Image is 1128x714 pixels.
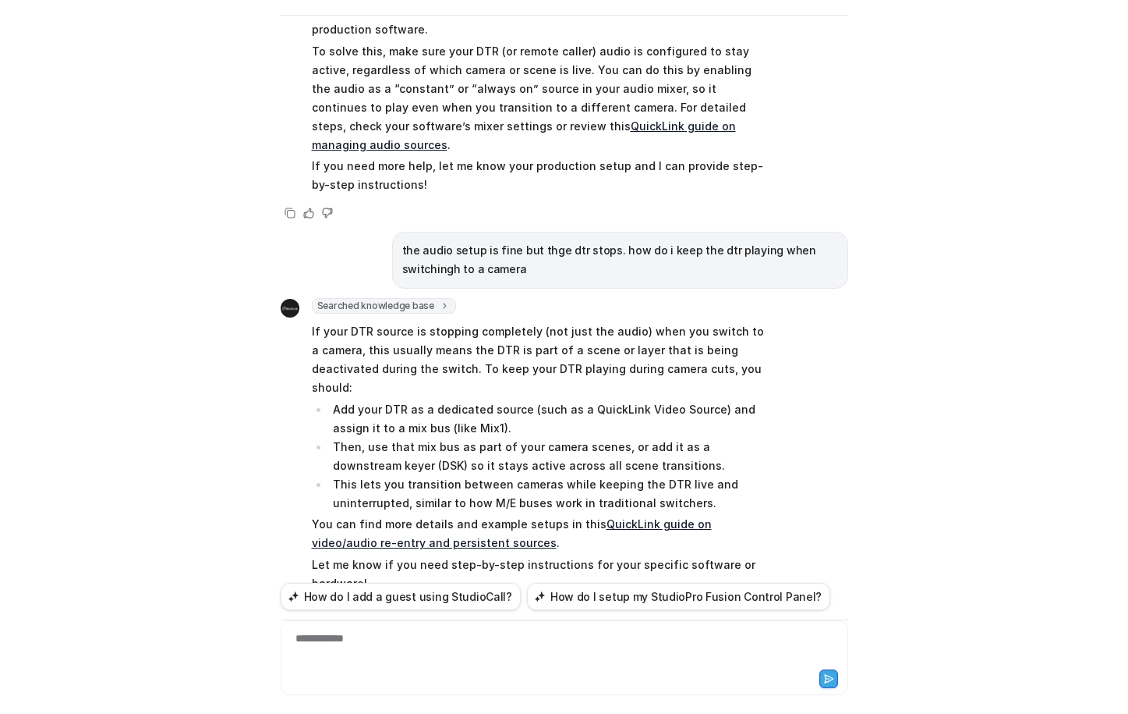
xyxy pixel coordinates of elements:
[527,583,830,610] button: How do I setup my StudioPro Fusion Control Panel?
[312,322,768,397] p: If your DTR source is stopping completely (not just the audio) when you switch to a camera, this ...
[312,515,768,552] p: You can find more details and example setups in this .
[329,400,768,438] li: Add your DTR as a dedicated source (such as a QuickLink Video Source) and assign it to a mix bus ...
[312,298,456,314] span: Searched knowledge base
[312,42,768,155] p: To solve this, make sure your DTR (or remote caller) audio is configured to stay active, regardle...
[312,556,768,593] p: Let me know if you need step-by-step instructions for your specific software or hardware!
[312,119,736,151] a: QuickLink guide on managing audio sources
[312,157,768,194] p: If you need more help, let me know your production setup and I can provide step-by-step instructi...
[329,438,768,475] li: Then, use that mix bus as part of your camera scenes, or add it as a downstream keyer (DSK) so it...
[281,583,521,610] button: How do I add a guest using StudioCall?
[402,241,838,279] p: the audio setup is fine but thge dtr stops. how do i keep the dtr playing when switchingh to a ca...
[281,299,299,318] img: Widget
[329,475,768,513] li: This lets you transition between cameras while keeping the DTR live and uninterrupted, similar to...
